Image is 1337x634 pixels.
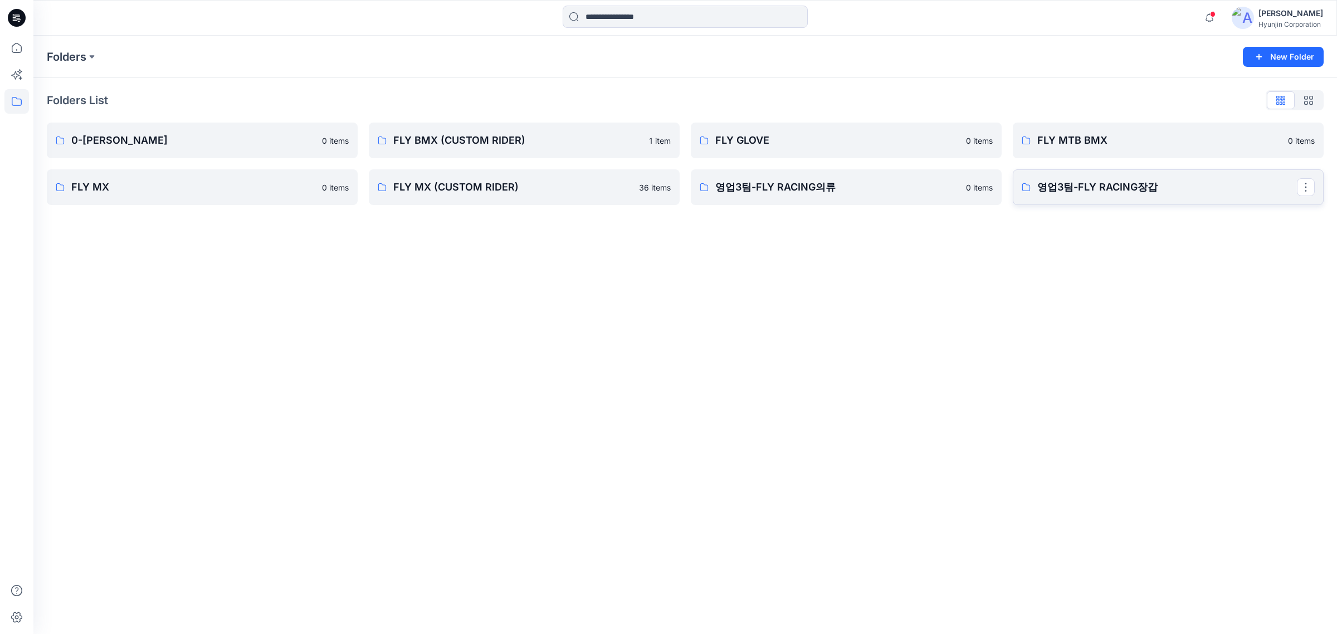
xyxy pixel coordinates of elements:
[715,133,959,148] p: FLY GLOVE
[639,182,671,193] p: 36 items
[966,135,993,147] p: 0 items
[322,182,349,193] p: 0 items
[649,135,671,147] p: 1 item
[47,49,86,65] a: Folders
[369,123,680,158] a: FLY BMX (CUSTOM RIDER)1 item
[369,169,680,205] a: FLY MX (CUSTOM RIDER)36 items
[393,133,642,148] p: FLY BMX (CUSTOM RIDER)
[47,92,108,109] p: Folders List
[71,179,315,195] p: FLY MX
[1013,123,1324,158] a: FLY MTB BMX0 items
[47,169,358,205] a: FLY MX0 items
[691,123,1002,158] a: FLY GLOVE0 items
[1288,135,1315,147] p: 0 items
[322,135,349,147] p: 0 items
[966,182,993,193] p: 0 items
[1232,7,1254,29] img: avatar
[1258,7,1323,20] div: [PERSON_NAME]
[71,133,315,148] p: 0-[PERSON_NAME]
[1037,133,1281,148] p: FLY MTB BMX
[1013,169,1324,205] a: 영업3팀-FLY RACING장갑
[393,179,632,195] p: FLY MX (CUSTOM RIDER)
[1037,179,1297,195] p: 영업3팀-FLY RACING장갑
[715,179,959,195] p: 영업3팀-FLY RACING의류
[1258,20,1323,28] div: Hyunjin Corporation
[691,169,1002,205] a: 영업3팀-FLY RACING의류0 items
[47,123,358,158] a: 0-[PERSON_NAME]0 items
[1243,47,1324,67] button: New Folder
